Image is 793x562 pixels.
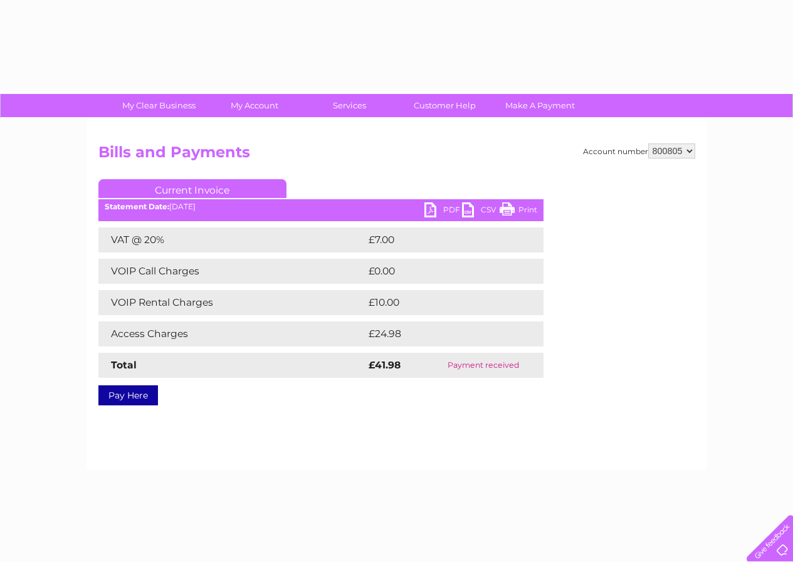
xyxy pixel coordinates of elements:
[424,353,543,378] td: Payment received
[98,179,286,198] a: Current Invoice
[98,202,544,211] div: [DATE]
[98,385,158,405] a: Pay Here
[98,321,365,346] td: Access Charges
[365,227,514,252] td: £7.00
[488,94,592,117] a: Make A Payment
[105,202,169,211] b: Statement Date:
[500,202,537,221] a: Print
[107,94,211,117] a: My Clear Business
[298,94,401,117] a: Services
[424,202,462,221] a: PDF
[369,359,401,371] strong: £41.98
[462,202,500,221] a: CSV
[98,290,365,315] td: VOIP Rental Charges
[365,321,519,346] td: £24.98
[111,359,137,371] strong: Total
[98,143,695,167] h2: Bills and Payments
[98,227,365,252] td: VAT @ 20%
[365,290,518,315] td: £10.00
[98,259,365,284] td: VOIP Call Charges
[393,94,496,117] a: Customer Help
[583,143,695,159] div: Account number
[365,259,515,284] td: £0.00
[202,94,306,117] a: My Account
